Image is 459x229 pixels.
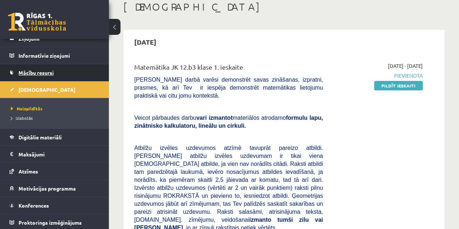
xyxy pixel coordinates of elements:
span: [DEMOGRAPHIC_DATA] [19,86,75,93]
span: [PERSON_NAME] darbā varēsi demonstrēt savas zināšanas, izpratni, prasmes, kā arī Tev ir iespēja d... [134,77,323,99]
a: Mācību resursi [9,64,100,81]
a: Rīgas 1. Tālmācības vidusskola [8,13,66,31]
span: [DATE] - [DATE] [388,62,423,70]
a: Konferences [9,197,100,214]
a: Motivācijas programma [9,180,100,197]
legend: Maksājumi [19,146,100,163]
a: Izlabotās [11,115,102,121]
a: Informatīvie ziņojumi [9,47,100,64]
legend: Informatīvie ziņojumi [19,47,100,64]
a: Maksājumi [9,146,100,163]
a: Pildīt ieskaiti [374,81,423,90]
span: Digitālie materiāli [19,134,62,140]
span: Pievienota [334,72,423,79]
a: Atzīmes [9,163,100,180]
a: Neizpildītās [11,105,102,112]
div: Matemātika JK 12.b3 klase 1. ieskaite [134,62,323,75]
a: Digitālie materiāli [9,129,100,146]
span: Veicot pārbaudes darbu materiālos atrodamo [134,115,323,129]
span: Motivācijas programma [19,185,76,192]
b: vari izmantot [196,115,233,121]
span: Neizpildītās [11,106,42,111]
span: Konferences [19,202,49,209]
h2: [DATE] [127,33,164,50]
b: izmanto [249,217,271,223]
a: [DEMOGRAPHIC_DATA] [9,81,100,98]
span: Atzīmes [19,168,38,175]
b: formulu lapu, zinātnisko kalkulatoru, lineālu un cirkuli. [134,115,323,129]
span: Mācību resursi [19,69,54,76]
span: Proktoringa izmēģinājums [19,219,82,226]
span: Izlabotās [11,115,33,121]
h1: [DEMOGRAPHIC_DATA] [123,1,444,13]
